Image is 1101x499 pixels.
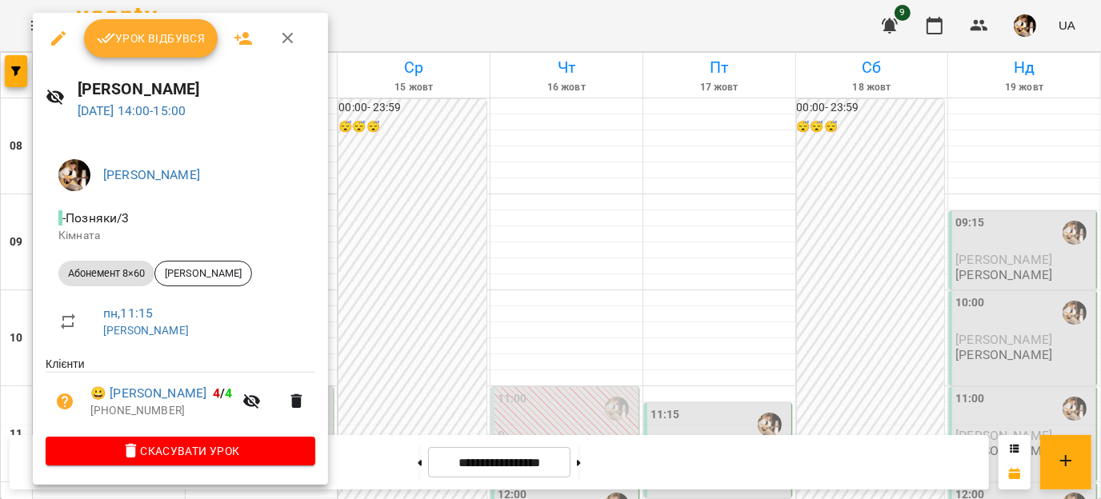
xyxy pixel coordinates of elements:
a: [PERSON_NAME] [103,167,200,182]
span: Урок відбувся [97,29,206,48]
p: [PHONE_NUMBER] [90,403,233,419]
a: [PERSON_NAME] [103,324,189,337]
button: Урок відбувся [84,19,218,58]
span: Скасувати Урок [58,441,302,461]
span: 4 [226,385,233,401]
a: пн , 11:15 [103,305,153,321]
button: Скасувати Урок [46,437,315,465]
span: 4 [213,385,220,401]
a: [DATE] 14:00-15:00 [78,103,186,118]
div: [PERSON_NAME] [154,261,252,286]
a: 😀 [PERSON_NAME] [90,384,206,403]
p: Кімната [58,228,302,244]
h6: [PERSON_NAME] [78,77,316,102]
img: 0162ea527a5616b79ea1cf03ccdd73a5.jpg [58,159,90,191]
b: / [213,385,232,401]
button: Візит ще не сплачено. Додати оплату? [46,382,84,421]
span: Абонемент 8×60 [58,266,154,281]
ul: Клієнти [46,356,315,436]
span: [PERSON_NAME] [155,266,251,281]
span: - Позняки/3 [58,210,133,226]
